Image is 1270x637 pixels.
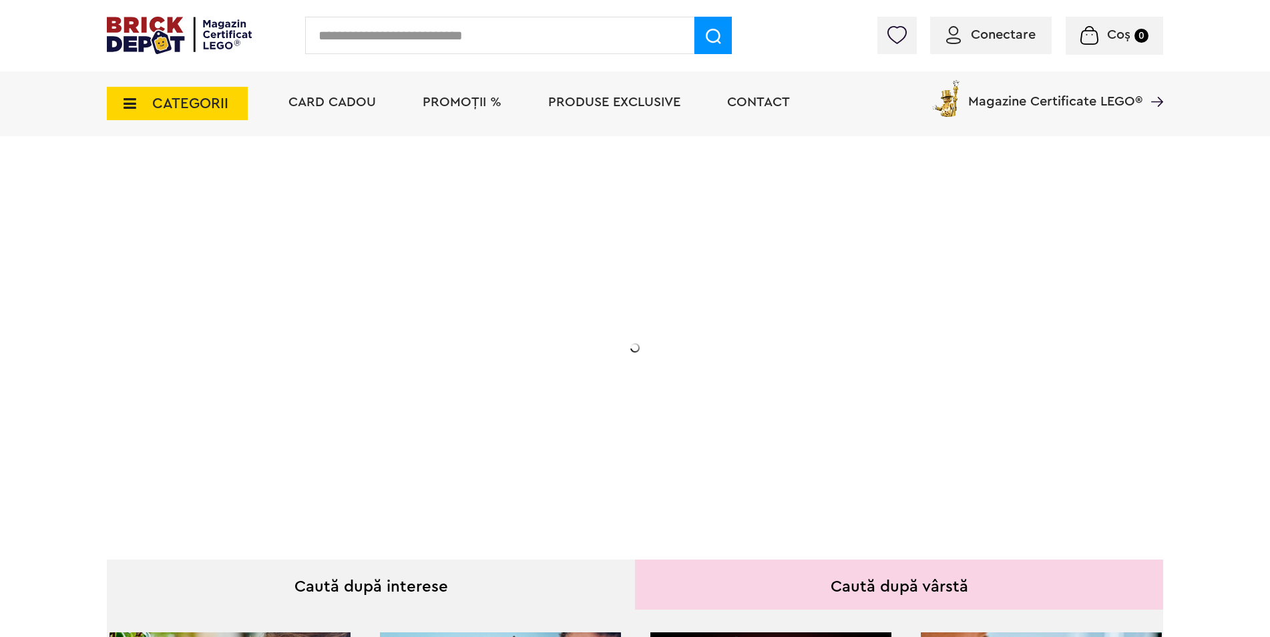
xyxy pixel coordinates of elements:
[548,95,680,109] a: Produse exclusive
[727,95,790,109] a: Contact
[288,95,376,109] a: Card Cadou
[1134,29,1148,43] small: 0
[1107,28,1130,41] span: Coș
[152,96,228,111] span: CATEGORII
[202,331,469,387] h2: La două seturi LEGO de adulți achiziționate din selecție! În perioada 12 - [DATE]!
[202,417,469,433] div: Explorează
[202,269,469,317] h1: 20% Reducere!
[107,560,635,610] div: Caută după interese
[423,95,501,109] a: PROMOȚII %
[971,28,1036,41] span: Conectare
[1142,77,1163,91] a: Magazine Certificate LEGO®
[946,28,1036,41] a: Conectare
[635,560,1163,610] div: Caută după vârstă
[968,77,1142,108] span: Magazine Certificate LEGO®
